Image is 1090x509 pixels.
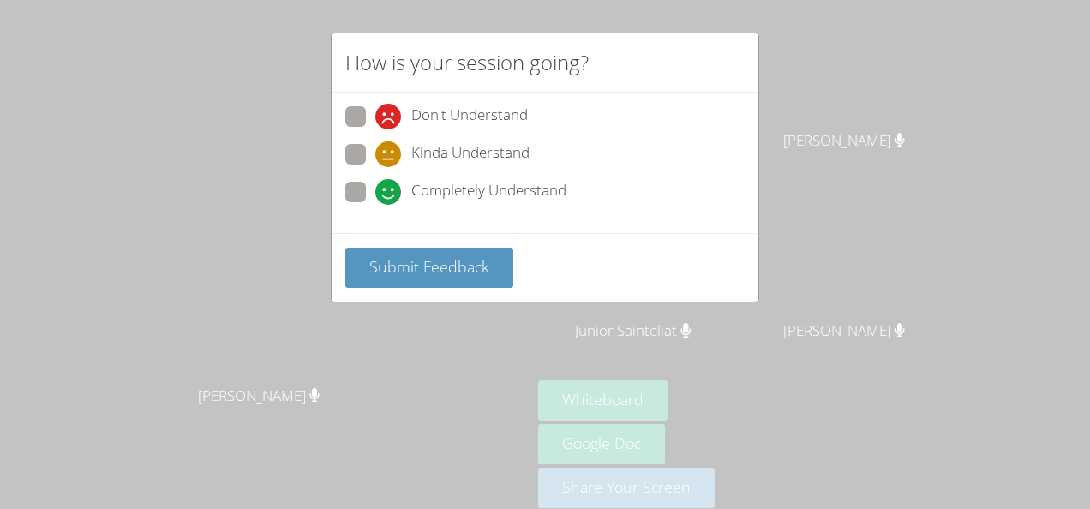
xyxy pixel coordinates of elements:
[411,104,528,129] span: Don't Understand
[369,256,489,277] span: Submit Feedback
[345,248,513,288] button: Submit Feedback
[411,179,566,205] span: Completely Understand
[345,47,589,78] h2: How is your session going?
[411,141,530,167] span: Kinda Understand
